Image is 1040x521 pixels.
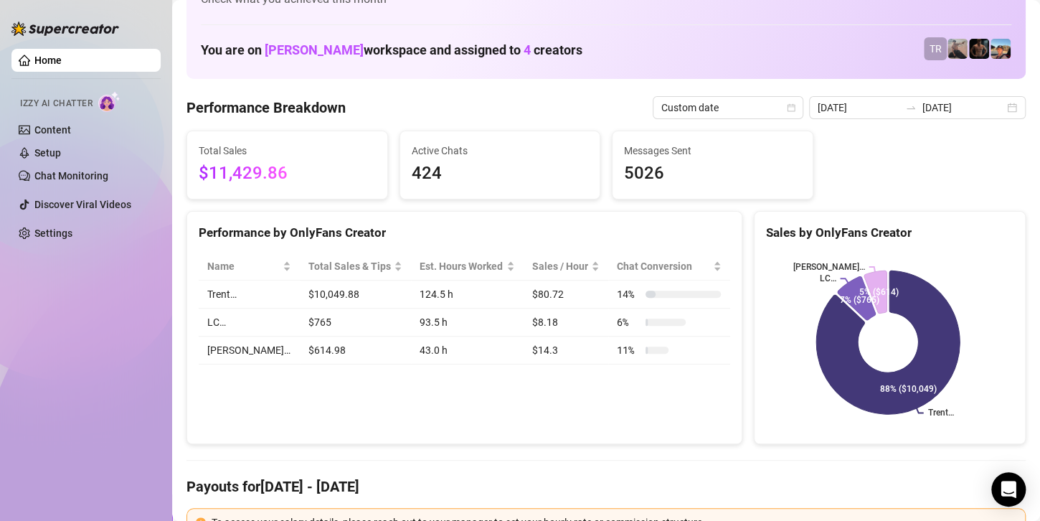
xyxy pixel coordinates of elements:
[411,309,524,337] td: 93.5 h
[34,199,131,210] a: Discover Viral Videos
[199,160,376,187] span: $11,429.86
[532,258,588,274] span: Sales / Hour
[524,253,608,281] th: Sales / Hour
[766,223,1013,243] div: Sales by OnlyFans Creator
[199,223,730,243] div: Performance by OnlyFans Creator
[199,309,300,337] td: LC…
[265,42,364,57] span: [PERSON_NAME]
[617,286,640,302] span: 14 %
[922,100,1004,116] input: End date
[819,273,836,283] text: LC…
[420,258,504,274] div: Est. Hours Worked
[661,97,795,118] span: Custom date
[991,39,1011,59] img: Zach
[20,97,93,111] span: Izzy AI Chatter
[199,337,300,365] td: [PERSON_NAME]…
[199,253,300,281] th: Name
[34,147,61,159] a: Setup
[930,41,942,57] span: TR
[969,39,989,59] img: Trent
[617,314,640,330] span: 6 %
[411,281,524,309] td: 124.5 h
[608,253,730,281] th: Chat Conversion
[300,309,412,337] td: $765
[34,124,71,136] a: Content
[98,91,120,112] img: AI Chatter
[411,337,524,365] td: 43.0 h
[186,477,1026,497] h4: Payouts for [DATE] - [DATE]
[11,22,119,36] img: logo-BBDzfeDw.svg
[412,160,589,187] span: 424
[991,472,1026,507] div: Open Intercom Messenger
[947,39,968,59] img: LC
[34,170,108,182] a: Chat Monitoring
[308,258,392,274] span: Total Sales & Tips
[787,103,795,112] span: calendar
[905,102,917,113] span: swap-right
[524,337,608,365] td: $14.3
[199,281,300,309] td: Trent…
[617,258,710,274] span: Chat Conversion
[186,98,346,118] h4: Performance Breakdown
[524,281,608,309] td: $80.72
[617,342,640,358] span: 11 %
[624,143,801,159] span: Messages Sent
[412,143,589,159] span: Active Chats
[34,55,62,66] a: Home
[524,309,608,337] td: $8.18
[818,100,899,116] input: Start date
[201,42,582,58] h1: You are on workspace and assigned to creators
[300,337,412,365] td: $614.98
[207,258,280,274] span: Name
[793,262,864,272] text: [PERSON_NAME]…
[300,253,412,281] th: Total Sales & Tips
[905,102,917,113] span: to
[300,281,412,309] td: $10,049.88
[927,408,953,418] text: Trent…
[524,42,531,57] span: 4
[624,160,801,187] span: 5026
[199,143,376,159] span: Total Sales
[34,227,72,239] a: Settings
